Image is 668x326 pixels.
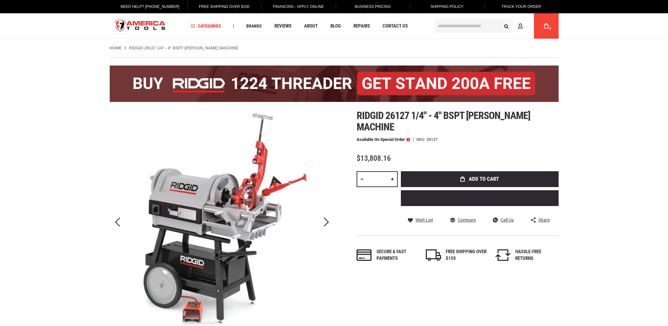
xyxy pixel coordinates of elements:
[330,24,341,28] span: Blog
[500,218,514,222] span: Call Us
[416,137,426,141] strong: SKU
[357,137,410,142] p: Available on Special Order
[110,66,559,102] img: BOGO: Buy the RIDGID® 1224 Threader (26092), get the 92467 200A Stand FREE!
[383,24,408,28] span: Contact Us
[110,14,171,38] img: America Tools
[540,13,552,39] a: 0
[304,24,318,28] span: About
[380,22,411,30] a: Contact Us
[401,171,559,187] button: Add to Cart
[426,137,438,141] div: 26127
[377,248,418,262] div: Secure & fast payments
[549,27,551,30] span: 0
[469,176,499,182] span: Add to Cart
[357,110,530,133] span: Ridgid 26127 1/4" - 4" bspt [PERSON_NAME] machine
[493,217,514,223] a: Call Us
[426,249,441,261] img: shipping
[415,218,433,222] span: Wish List
[188,22,224,30] a: Categories
[274,24,291,28] span: Reviews
[446,248,487,262] div: FREE SHIPPING OVER $150
[129,46,238,50] strong: RIDGID 26127 1/4" - 4" BSPT [PERSON_NAME] MACHINE
[357,249,372,261] img: payments
[191,24,221,28] span: Categories
[357,154,391,163] span: $13,808.16
[110,14,171,38] a: store logo
[243,22,265,30] a: Brands
[301,22,321,30] a: About
[431,4,464,9] span: Shipping Policy
[272,22,294,30] a: Reviews
[110,45,122,51] a: Home
[351,22,373,30] a: Repairs
[458,218,476,222] span: Compare
[500,20,512,32] button: Search
[353,24,370,28] span: Repairs
[515,248,556,262] div: HASSLE-FREE RETURNS
[328,22,344,30] a: Blog
[495,249,511,261] img: returns
[538,218,550,222] span: Share
[246,24,262,28] span: Brands
[450,217,476,223] a: Compare
[408,217,433,223] a: Wish List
